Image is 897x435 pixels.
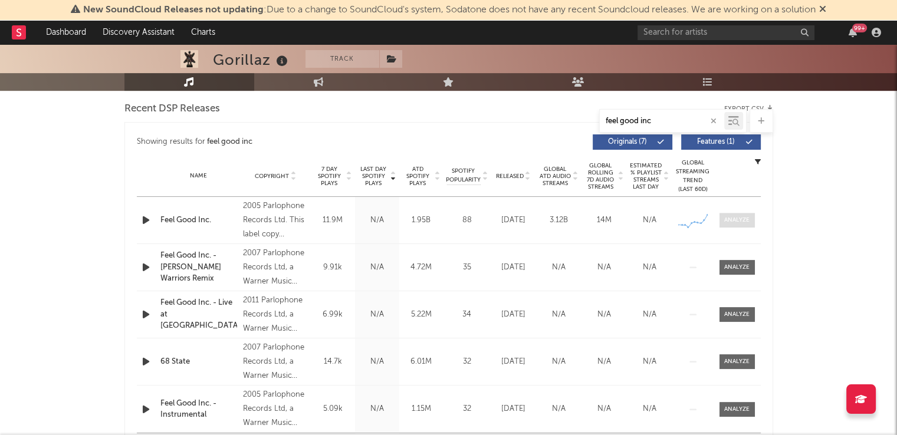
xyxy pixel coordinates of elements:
span: Last Day Spotify Plays [358,166,389,187]
div: Name [160,172,238,180]
span: Dismiss [819,5,826,15]
a: 68 State [160,356,238,368]
div: 2005 Parlophone Records Ltd. This label copy information is the subject of copyright protection. ... [243,199,307,242]
div: 1.15M [402,403,441,415]
button: Export CSV [724,106,773,113]
span: Spotify Popularity [446,167,481,184]
a: Dashboard [38,21,94,44]
span: Global Rolling 7D Audio Streams [584,162,617,190]
span: Recent DSP Releases [124,102,220,116]
div: 4.72M [402,262,441,273]
a: Feel Good Inc. [160,215,238,226]
input: Search by song name or URL [600,117,724,126]
span: ATD Spotify Plays [402,166,433,187]
div: 14.7k [314,356,352,368]
div: N/A [358,309,396,321]
div: 2007 Parlophone Records Ltd, a Warner Music Group Company [243,341,307,383]
div: N/A [358,356,396,368]
div: feel good inc [207,135,252,149]
span: New SoundCloud Releases not updating [83,5,264,15]
button: Originals(7) [593,134,672,150]
span: 7 Day Spotify Plays [314,166,345,187]
div: N/A [539,309,579,321]
div: [DATE] [494,215,533,226]
div: N/A [584,403,624,415]
a: Feel Good Inc. - Instrumental [160,398,238,421]
div: [DATE] [494,356,533,368]
div: 1.95B [402,215,441,226]
div: 11.9M [314,215,352,226]
div: 2005 Parlophone Records Ltd, a Warner Music Group Company [243,388,307,430]
div: 32 [446,403,488,415]
div: N/A [584,262,624,273]
span: Copyright [255,173,289,180]
div: 5.22M [402,309,441,321]
a: Charts [183,21,224,44]
div: N/A [358,262,396,273]
div: 2011 Parlophone Records Ltd, a Warner Music Group Company [243,294,307,336]
span: Estimated % Playlist Streams Last Day [630,162,662,190]
div: N/A [539,262,579,273]
span: : Due to a change to SoundCloud's system, Sodatone does not have any recent Soundcloud releases. ... [83,5,816,15]
a: Discovery Assistant [94,21,183,44]
input: Search for artists [638,25,814,40]
div: N/A [630,262,669,273]
div: 35 [446,262,488,273]
div: 2007 Parlophone Records Ltd, a Warner Music Group Company [243,246,307,289]
div: 3.12B [539,215,579,226]
div: N/A [539,403,579,415]
div: N/A [358,215,396,226]
div: N/A [630,356,669,368]
div: 88 [446,215,488,226]
span: Originals ( 7 ) [600,139,655,146]
span: Released [496,173,524,180]
div: 14M [584,215,624,226]
span: Features ( 1 ) [689,139,743,146]
div: 6.99k [314,309,352,321]
div: [DATE] [494,309,533,321]
div: 6.01M [402,356,441,368]
div: N/A [630,309,669,321]
button: Track [305,50,379,68]
div: Showing results for [137,134,449,150]
a: Feel Good Inc. - Live at [GEOGRAPHIC_DATA] [160,297,238,332]
div: N/A [584,356,624,368]
button: 99+ [849,28,857,37]
div: N/A [584,309,624,321]
div: N/A [630,403,669,415]
div: 5.09k [314,403,352,415]
div: Gorillaz [213,50,291,70]
div: 99 + [852,24,867,32]
div: 9.91k [314,262,352,273]
a: Feel Good Inc. - [PERSON_NAME] Warriors Remix [160,250,238,285]
span: Global ATD Audio Streams [539,166,571,187]
div: Global Streaming Trend (Last 60D) [675,159,711,194]
div: [DATE] [494,262,533,273]
div: N/A [539,356,579,368]
div: N/A [630,215,669,226]
div: 32 [446,356,488,368]
div: [DATE] [494,403,533,415]
div: 34 [446,309,488,321]
div: N/A [358,403,396,415]
button: Features(1) [681,134,761,150]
